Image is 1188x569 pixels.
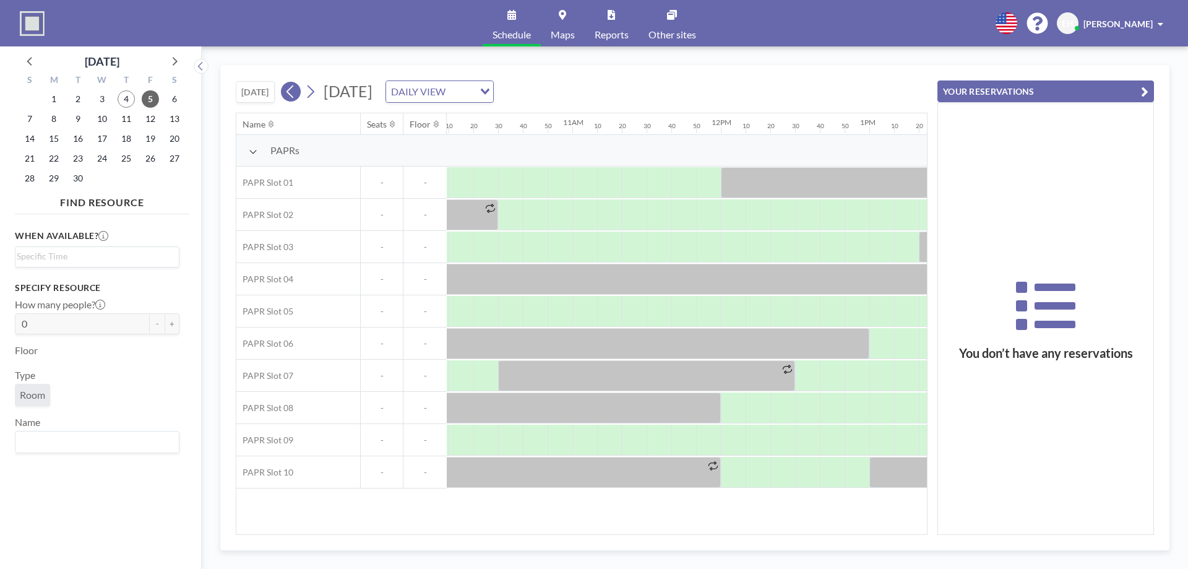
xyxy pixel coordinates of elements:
span: Tuesday, September 9, 2025 [69,110,87,128]
button: - [150,313,165,334]
span: - [361,209,403,220]
div: F [138,73,162,89]
h4: FIND RESOURCE [15,191,189,209]
input: Search for option [449,84,473,100]
span: Saturday, September 27, 2025 [166,150,183,167]
div: Seats [367,119,387,130]
label: Name [15,416,40,428]
span: Saturday, September 20, 2025 [166,130,183,147]
span: Wednesday, September 24, 2025 [93,150,111,167]
div: 30 [792,122,799,130]
span: Thursday, September 11, 2025 [118,110,135,128]
span: - [361,370,403,381]
span: Friday, September 5, 2025 [142,90,159,108]
span: PAPRs [270,144,299,157]
label: How many people? [15,298,105,311]
span: Tuesday, September 16, 2025 [69,130,87,147]
span: Schedule [493,30,531,40]
span: - [403,241,447,253]
label: Type [15,369,35,381]
span: Thursday, September 18, 2025 [118,130,135,147]
span: - [403,338,447,349]
div: T [114,73,138,89]
span: EH [1062,18,1074,29]
div: 20 [619,122,626,130]
span: - [361,177,403,188]
span: - [361,306,403,317]
span: Wednesday, September 3, 2025 [93,90,111,108]
span: - [361,435,403,446]
div: 30 [643,122,651,130]
span: Friday, September 26, 2025 [142,150,159,167]
div: Search for option [15,432,179,453]
div: 20 [470,122,478,130]
span: PAPR Slot 07 [236,370,293,381]
span: Tuesday, September 30, 2025 [69,170,87,187]
span: Reports [595,30,629,40]
span: Tuesday, September 23, 2025 [69,150,87,167]
span: Room [20,389,45,401]
div: 11AM [563,118,583,127]
div: 12PM [712,118,731,127]
input: Search for option [17,434,172,450]
div: [DATE] [85,53,119,70]
span: DAILY VIEW [389,84,448,100]
span: PAPR Slot 10 [236,467,293,478]
div: 20 [767,122,775,130]
div: Search for option [15,247,179,266]
span: - [403,306,447,317]
span: Monday, September 1, 2025 [45,90,62,108]
div: 10 [891,122,898,130]
div: 50 [544,122,552,130]
div: T [66,73,90,89]
span: Sunday, September 21, 2025 [21,150,38,167]
h3: Specify resource [15,282,179,293]
span: Monday, September 15, 2025 [45,130,62,147]
span: Sunday, September 28, 2025 [21,170,38,187]
span: - [403,209,447,220]
span: - [361,274,403,285]
div: Search for option [386,81,493,102]
div: S [18,73,42,89]
div: 10 [594,122,601,130]
span: PAPR Slot 05 [236,306,293,317]
span: Monday, September 29, 2025 [45,170,62,187]
span: - [361,338,403,349]
span: - [403,435,447,446]
span: - [361,402,403,414]
span: - [403,177,447,188]
span: PAPR Slot 06 [236,338,293,349]
span: Sunday, September 7, 2025 [21,110,38,128]
span: Monday, September 22, 2025 [45,150,62,167]
span: PAPR Slot 09 [236,435,293,446]
div: 10 [445,122,453,130]
div: M [42,73,66,89]
span: PAPR Slot 01 [236,177,293,188]
div: 20 [916,122,923,130]
span: PAPR Slot 03 [236,241,293,253]
span: Saturday, September 13, 2025 [166,110,183,128]
span: Friday, September 12, 2025 [142,110,159,128]
span: Thursday, September 4, 2025 [118,90,135,108]
span: - [403,370,447,381]
span: Monday, September 8, 2025 [45,110,62,128]
span: - [403,467,447,478]
span: Sunday, September 14, 2025 [21,130,38,147]
div: 10 [742,122,750,130]
div: 50 [693,122,700,130]
img: organization-logo [20,11,45,36]
span: - [403,402,447,414]
h3: You don’t have any reservations [938,345,1153,361]
span: PAPR Slot 08 [236,402,293,414]
span: - [361,467,403,478]
div: 30 [495,122,502,130]
span: Other sites [648,30,696,40]
span: [DATE] [324,82,372,100]
div: 50 [841,122,849,130]
div: 1PM [860,118,876,127]
span: - [361,241,403,253]
button: [DATE] [236,81,275,103]
span: PAPR Slot 04 [236,274,293,285]
span: Saturday, September 6, 2025 [166,90,183,108]
span: Friday, September 19, 2025 [142,130,159,147]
